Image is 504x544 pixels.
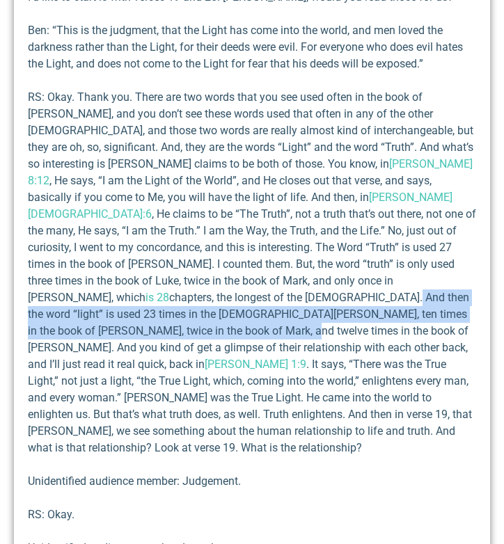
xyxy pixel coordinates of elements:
p: RS: Okay. Thank you. There are two words that you see used often in the book of [PERSON_NAME], an... [28,89,476,456]
p: Unidentified audience member: Judgement. [28,473,476,490]
p: RS: Okay. [28,506,476,523]
a: [PERSON_NAME] 1:9 [205,358,306,371]
p: Ben: “This is the judgment, that the Light has come into the world, and men loved the darkness ra... [28,22,476,72]
a: is 28 [145,291,169,304]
